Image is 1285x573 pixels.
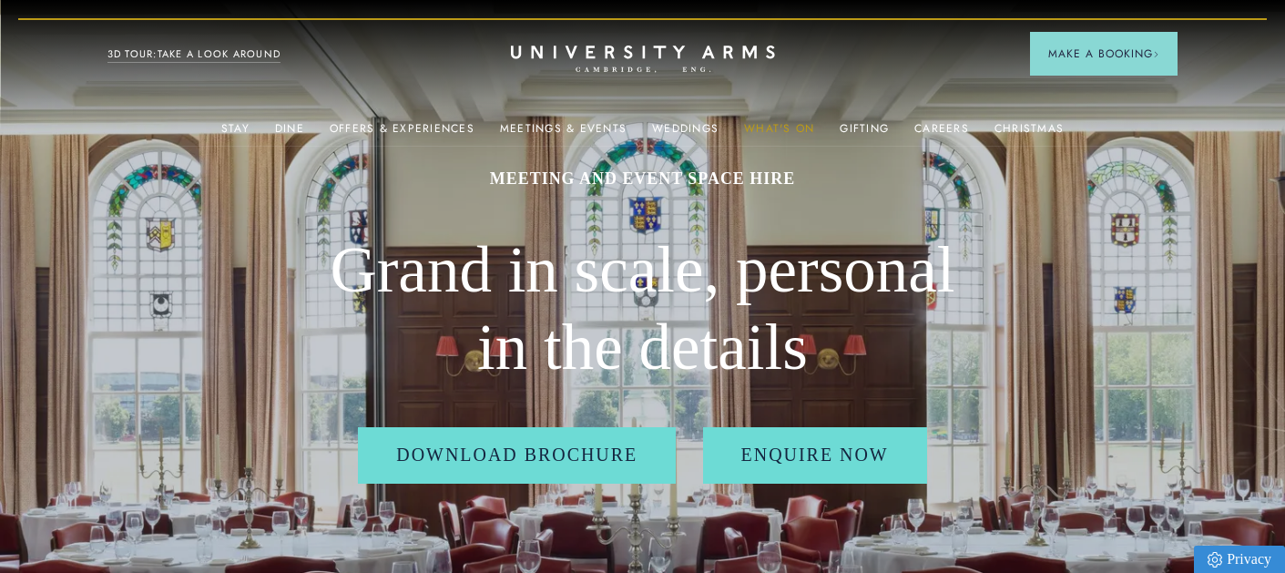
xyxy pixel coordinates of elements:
[275,122,304,146] a: Dine
[330,122,474,146] a: Offers & Experiences
[1048,46,1159,62] span: Make a Booking
[221,122,250,146] a: Stay
[994,122,1064,146] a: Christmas
[840,122,889,146] a: Gifting
[358,427,676,484] a: Download Brochure
[914,122,969,146] a: Careers
[500,122,627,146] a: Meetings & Events
[1153,51,1159,57] img: Arrow icon
[321,168,964,189] h1: MEETING AND EVENT SPACE HIRE
[321,231,964,385] h2: Grand in scale, personal in the details
[1208,552,1222,568] img: Privacy
[1194,546,1285,573] a: Privacy
[744,122,814,146] a: What's On
[703,427,927,484] a: Enquire Now
[652,122,719,146] a: Weddings
[107,46,281,63] a: 3D TOUR:TAKE A LOOK AROUND
[511,46,775,74] a: Home
[1030,32,1178,76] button: Make a BookingArrow icon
